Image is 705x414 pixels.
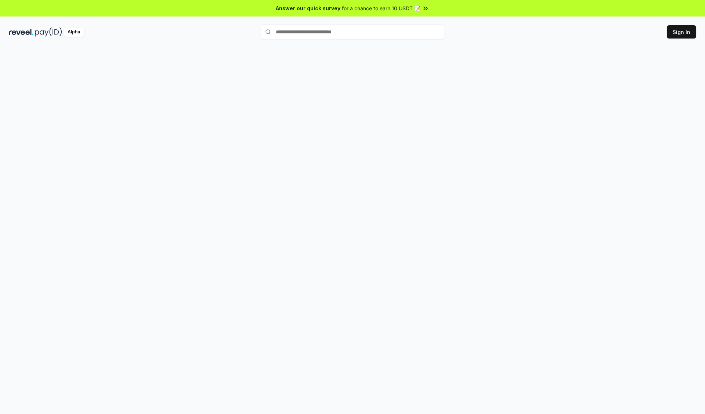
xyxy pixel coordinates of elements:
img: reveel_dark [9,28,33,37]
span: Answer our quick survey [276,4,340,12]
span: for a chance to earn 10 USDT 📝 [342,4,420,12]
div: Alpha [64,28,84,37]
img: pay_id [35,28,62,37]
button: Sign In [667,25,696,39]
